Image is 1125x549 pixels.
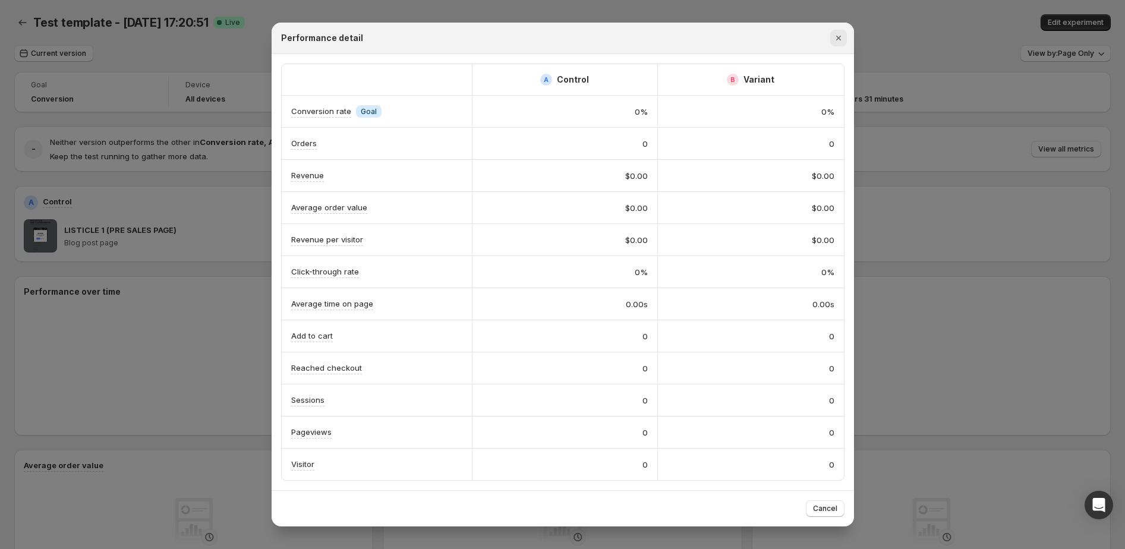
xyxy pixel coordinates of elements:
span: 0.00s [812,298,834,310]
span: 0 [829,138,834,150]
p: Sessions [291,394,324,406]
span: 0% [635,106,648,118]
span: 0 [642,138,648,150]
p: Revenue [291,169,324,181]
span: 0 [829,362,834,374]
span: 0% [635,266,648,278]
h2: Performance detail [281,32,363,44]
p: Reached checkout [291,362,362,374]
button: Close [830,30,847,46]
span: Goal [361,107,377,116]
h2: Variant [743,74,774,86]
span: 0 [829,427,834,438]
p: Average time on page [291,298,373,310]
p: Orders [291,137,317,149]
p: Add to cart [291,330,333,342]
h2: Control [557,74,589,86]
p: Click-through rate [291,266,359,277]
span: $0.00 [812,234,834,246]
span: 0 [642,362,648,374]
div: Open Intercom Messenger [1085,491,1113,519]
span: $0.00 [625,234,648,246]
button: Cancel [806,500,844,517]
span: $0.00 [625,170,648,182]
span: 0% [821,266,834,278]
p: Conversion rate [291,105,351,117]
span: 0 [642,395,648,406]
h2: B [730,76,735,83]
p: Visitor [291,458,314,470]
span: $0.00 [812,202,834,214]
span: 0.00s [626,298,648,310]
h2: A [544,76,549,83]
span: $0.00 [625,202,648,214]
span: Cancel [813,504,837,513]
span: 0 [642,427,648,438]
span: 0 [829,395,834,406]
p: Average order value [291,201,367,213]
p: Revenue per visitor [291,234,363,245]
span: 0 [829,459,834,471]
span: 0 [642,330,648,342]
span: 0% [821,106,834,118]
p: Pageviews [291,426,332,438]
span: 0 [829,330,834,342]
span: 0 [642,459,648,471]
span: $0.00 [812,170,834,182]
